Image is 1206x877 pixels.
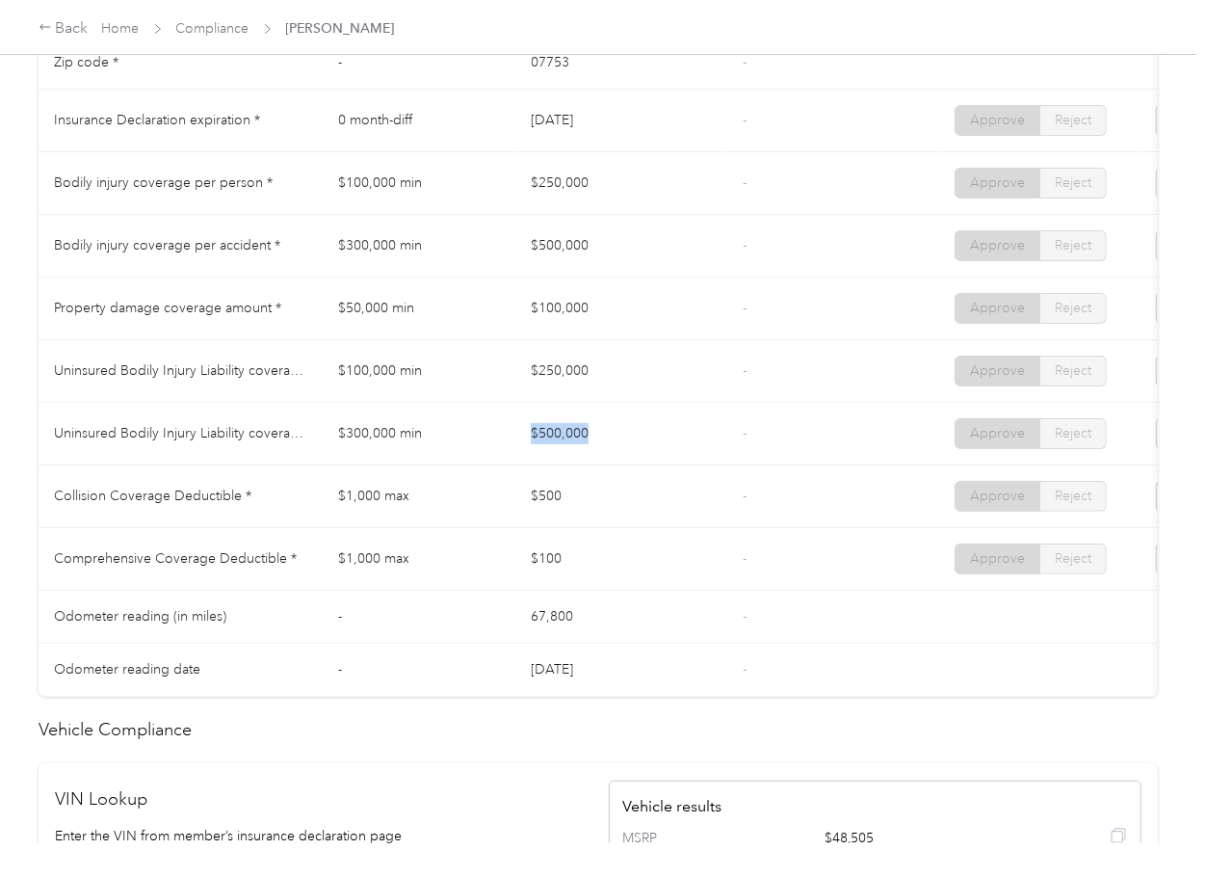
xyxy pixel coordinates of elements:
h4: Vehicle results [623,795,1127,818]
span: - [743,362,747,379]
span: Approve [970,174,1025,191]
a: Compliance [176,20,249,37]
span: Approve [970,300,1025,316]
span: - [743,608,747,625]
span: - [743,661,747,678]
span: Approve [970,362,1025,379]
td: Property damage coverage amount * [39,278,323,340]
td: $100,000 min [323,152,515,215]
td: 07753 [515,37,727,90]
span: Zip code * [54,54,118,70]
td: $1,000 max [323,528,515,591]
span: Approve [970,237,1025,253]
td: Zip code * [39,37,323,90]
td: $1,000 max [323,465,515,528]
td: $250,000 [515,152,727,215]
span: - [743,112,747,128]
span: Reject [1055,237,1091,253]
span: Bodily injury coverage per person * [54,174,273,191]
span: [PERSON_NAME] [286,18,395,39]
span: Collision Coverage Deductible * [54,488,251,504]
td: Insurance Declaration expiration * [39,90,323,152]
span: Reject [1055,112,1091,128]
div: Back [39,17,89,40]
span: Approve [970,550,1025,567]
p: Enter the VIN from member’s insurance declaration page [56,826,589,846]
td: - [323,37,515,90]
span: $48,505 [825,828,1026,849]
span: Approve [970,112,1025,128]
td: Collision Coverage Deductible * [39,465,323,528]
span: Reject [1055,174,1091,191]
td: $500,000 [515,403,727,465]
span: Bodily injury coverage per accident * [54,237,280,253]
td: [DATE] [515,90,727,152]
td: - [323,644,515,697]
h2: Vehicle Compliance [39,717,1158,743]
span: Reject [1055,300,1091,316]
span: - [743,425,747,441]
td: Odometer reading date [39,644,323,697]
td: $500,000 [515,215,727,278]
span: Uninsured Bodily Injury Liability coverage per person * [54,362,388,379]
span: - [743,488,747,504]
span: - [743,237,747,253]
td: - [323,591,515,644]
span: MSRP [623,828,704,849]
span: Odometer reading (in miles) [54,608,226,625]
iframe: Everlance-gr Chat Button Frame [1098,769,1206,877]
td: Bodily injury coverage per accident * [39,215,323,278]
span: Reject [1055,425,1091,441]
td: Bodily injury coverage per person * [39,152,323,215]
span: - [743,54,747,70]
span: Approve [970,425,1025,441]
td: $500 [515,465,727,528]
span: Reject [1055,488,1091,504]
span: - [743,300,747,316]
span: Insurance Declaration expiration * [54,112,260,128]
td: Odometer reading (in miles) [39,591,323,644]
h2: VIN Lookup [56,786,589,812]
td: 67,800 [515,591,727,644]
td: $300,000 min [323,215,515,278]
td: 0 month-diff [323,90,515,152]
td: $100,000 min [323,340,515,403]
span: Comprehensive Coverage Deductible * [54,550,297,567]
span: Reject [1055,550,1091,567]
td: Uninsured Bodily Injury Liability coverage per person * [39,340,323,403]
td: Uninsured Bodily Injury Liability coverage per accident * [39,403,323,465]
a: Home [102,20,140,37]
td: [DATE] [515,644,727,697]
td: $300,000 min [323,403,515,465]
td: $50,000 min [323,278,515,340]
span: Property damage coverage amount * [54,300,281,316]
span: Reject [1055,362,1091,379]
td: Comprehensive Coverage Deductible * [39,528,323,591]
td: $250,000 [515,340,727,403]
span: Uninsured Bodily Injury Liability coverage per accident * [54,425,396,441]
span: - [743,174,747,191]
span: - [743,550,747,567]
span: Odometer reading date [54,661,200,678]
td: $100,000 [515,278,727,340]
td: $100 [515,528,727,591]
span: Approve [970,488,1025,504]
